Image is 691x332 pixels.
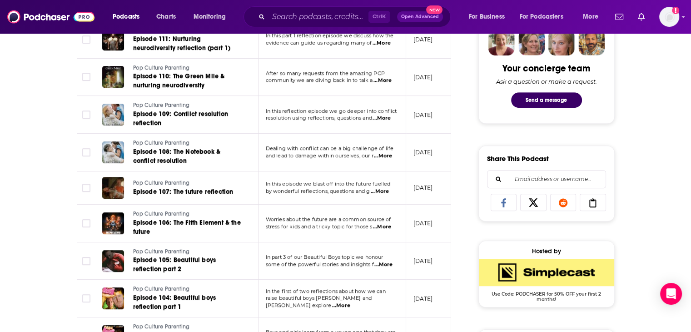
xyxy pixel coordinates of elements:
[266,216,391,222] span: Worries about the future are a common source of
[266,181,391,187] span: In this episode we blast off into the future fuelled
[413,184,433,191] p: [DATE]
[266,152,373,159] span: and lead to damage within ourselves, our r
[413,148,433,156] p: [DATE]
[368,11,390,23] span: Ctrl K
[469,10,505,23] span: For Business
[133,294,216,311] span: Episode 104: Beautiful boys reflection part 1
[479,259,614,302] a: SimpleCast Deal: Use Code: PODCHASER for 50% OFF your first 2 months!
[82,111,90,119] span: Toggle select row
[82,294,90,302] span: Toggle select row
[156,10,176,23] span: Charts
[548,29,575,55] img: Jules Profile
[133,187,241,196] a: Episode 107: The future reflection
[82,219,90,227] span: Toggle select row
[374,152,392,160] span: ...More
[488,29,515,55] img: Sydney Profile
[133,218,242,236] a: Episode 106: The Fifth Element & the future
[413,111,433,119] p: [DATE]
[659,7,679,27] img: User Profile
[133,139,242,147] a: Pop Culture Parenting
[413,35,433,43] p: [DATE]
[332,302,350,309] span: ...More
[578,29,605,55] img: Jon Profile
[479,286,614,302] span: Use Code: PODCHASER for 50% OFF your first 2 months!
[133,219,241,236] span: Episode 106: The Fifth Element & the future
[413,295,433,302] p: [DATE]
[397,11,443,22] button: Open AdvancedNew
[133,285,242,293] a: Pop Culture Parenting
[133,35,231,52] span: Episode 111: Nurturing neurodiversity reflection (part 1)
[374,261,393,268] span: ...More
[133,147,242,166] a: Episode 108: The Notebook & conflict resolution
[7,8,94,25] img: Podchaser - Follow, Share and Rate Podcasts
[373,115,391,122] span: ...More
[133,286,190,292] span: Pop Culture Parenting
[518,29,545,55] img: Barbara Profile
[266,77,373,83] span: community we are diving back in to talk a
[133,72,242,90] a: Episode 110: The Green Mile & nurturing neurodiversity
[268,10,368,24] input: Search podcasts, credits, & more...
[514,10,577,24] button: open menu
[133,188,234,196] span: Episode 107: The future reflection
[550,194,577,211] a: Share on Reddit
[479,259,614,286] img: SimpleCast Deal: Use Code: PODCHASER for 50% OFF your first 2 months!
[266,70,385,76] span: After so many requests from the amazing PCP
[495,171,598,188] input: Email address or username...
[491,194,517,211] a: Share on Facebook
[583,10,598,23] span: More
[133,248,242,256] a: Pop Culture Parenting
[401,15,439,19] span: Open Advanced
[133,323,242,331] a: Pop Culture Parenting
[133,210,242,218] a: Pop Culture Parenting
[520,10,563,23] span: For Podcasters
[373,40,391,47] span: ...More
[133,110,228,127] span: Episode 109: Conflict resolution reflection
[133,110,242,128] a: Episode 109: Conflict resolution reflection
[133,293,242,312] a: Episode 104: Beautiful boys reflection part 1
[487,170,606,188] div: Search followers
[82,148,90,156] span: Toggle select row
[82,73,90,81] span: Toggle select row
[133,101,242,110] a: Pop Culture Parenting
[82,184,90,192] span: Toggle select row
[266,261,374,267] span: some of the powerful stories and insights f
[611,9,627,25] a: Show notifications dropdown
[266,254,383,260] span: In part 3 of our Beautiful Boys topic we honour
[413,257,433,265] p: [DATE]
[266,145,394,151] span: Dealing with conflict can be a big challenge of life
[133,256,242,274] a: Episode 105: Beautiful boys reflection part 2
[133,140,190,146] span: Pop Culture Parenting
[479,247,614,255] div: Hosted by
[113,10,139,23] span: Podcasts
[252,6,459,27] div: Search podcasts, credits, & more...
[133,248,190,255] span: Pop Culture Parenting
[659,7,679,27] button: Show profile menu
[659,7,679,27] span: Logged in as Aly1Mom
[133,180,190,186] span: Pop Culture Parenting
[266,32,394,39] span: In this part 1 reflection episode we discuss how the
[266,115,372,121] span: resolution using reflections, questions and
[106,10,151,24] button: open menu
[133,35,242,53] a: Episode 111: Nurturing neurodiversity reflection (part 1)
[426,5,442,14] span: New
[373,77,392,84] span: ...More
[462,10,516,24] button: open menu
[150,10,181,24] a: Charts
[413,73,433,81] p: [DATE]
[133,256,216,273] span: Episode 105: Beautiful boys reflection part 2
[502,63,590,74] div: Your concierge team
[580,194,606,211] a: Copy Link
[133,211,190,217] span: Pop Culture Parenting
[266,223,373,230] span: stress for kids and a tricky topic for those s
[133,64,242,72] a: Pop Culture Parenting
[520,194,547,211] a: Share on X/Twitter
[266,288,386,294] span: In the first of two reflections about how we can
[194,10,226,23] span: Monitoring
[577,10,610,24] button: open menu
[371,188,389,195] span: ...More
[133,323,190,330] span: Pop Culture Parenting
[496,78,597,85] div: Ask a question or make a request.
[266,295,372,308] span: raise beautiful boys [PERSON_NAME] and [PERSON_NAME] explore
[133,148,221,165] span: Episode 108: The Notebook & conflict resolution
